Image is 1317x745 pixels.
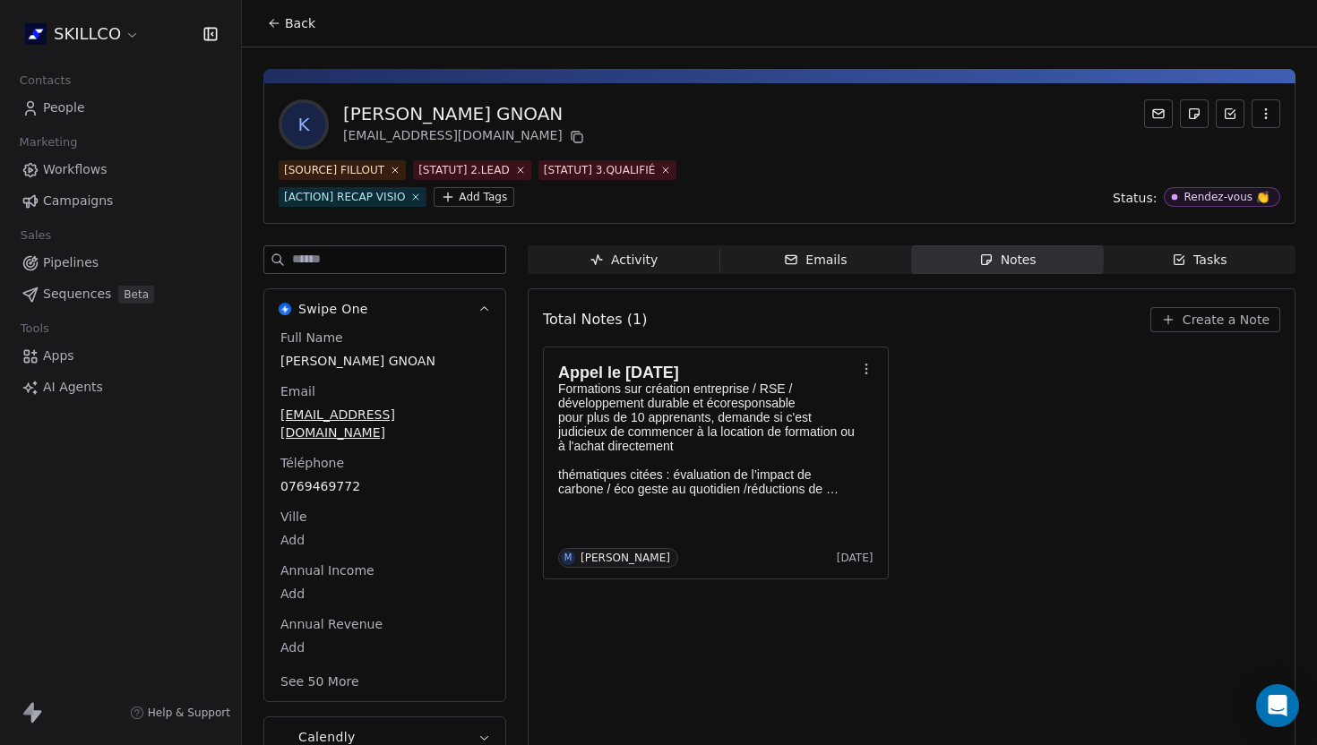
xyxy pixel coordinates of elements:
[148,706,230,720] span: Help & Support
[14,155,227,184] a: Workflows
[280,352,489,370] span: [PERSON_NAME] GNOAN
[280,406,489,441] span: [EMAIL_ADDRESS][DOMAIN_NAME]
[543,309,647,330] span: Total Notes (1)
[14,186,227,216] a: Campaigns
[13,222,59,249] span: Sales
[270,665,370,698] button: See 50 More
[282,103,325,146] span: k
[544,162,656,178] div: [STATUT] 3.QUALIFIÉ
[280,477,489,495] span: 0769469772
[277,454,348,472] span: Téléphone
[581,552,670,564] div: [PERSON_NAME]
[280,531,489,549] span: Add
[1150,307,1280,332] button: Create a Note
[43,160,108,179] span: Workflows
[130,706,230,720] a: Help & Support
[280,638,489,656] span: Add
[13,315,56,342] span: Tools
[277,615,386,633] span: Annual Revenue
[14,248,227,278] a: Pipelines
[25,23,47,45] img: Skillco%20logo%20icon%20(2).png
[1172,251,1227,270] div: Tasks
[54,22,121,46] span: SKILLCO
[264,329,505,701] div: Swipe OneSwipe One
[12,67,79,94] span: Contacts
[837,551,874,565] span: [DATE]
[298,300,368,318] span: Swipe One
[264,289,505,329] button: Swipe OneSwipe One
[12,129,85,156] span: Marketing
[279,731,291,743] img: Calendly
[43,253,99,272] span: Pipelines
[256,7,326,39] button: Back
[43,347,74,365] span: Apps
[1184,191,1270,203] div: Rendez-vous 👏
[277,561,378,579] span: Annual Income
[784,251,847,270] div: Emails
[118,286,154,304] span: Beta
[14,93,227,123] a: People
[43,192,113,210] span: Campaigns
[14,341,227,371] a: Apps
[284,189,405,205] div: [ACTION] RECAP VISIO
[1256,684,1299,727] div: Open Intercom Messenger
[418,162,510,178] div: [STATUT] 2.LEAD
[564,551,572,565] div: M
[14,372,227,402] a: AI Agents
[1183,311,1270,329] span: Create a Note
[277,508,311,526] span: Ville
[558,467,856,496] p: thématiques citées : évaluation de l’impact de carbone / éco geste au quotidien /réductions de l’...
[14,279,227,309] a: SequencesBeta
[43,378,103,397] span: AI Agents
[1113,189,1157,207] span: Status:
[285,14,315,32] span: Back
[277,329,347,347] span: Full Name
[277,382,319,400] span: Email
[434,187,514,207] button: Add Tags
[43,285,111,304] span: Sequences
[343,126,588,148] div: [EMAIL_ADDRESS][DOMAIN_NAME]
[22,19,143,49] button: SKILLCO
[280,585,489,603] span: Add
[558,410,856,453] p: pour plus de 10 apprenants, demande si c'est judicieux de commencer à la location de formation ou...
[558,364,856,381] h1: Appel le [DATE]
[558,381,856,410] p: Formations sur création entreprise / RSE / développement durable et écoresponsable
[43,98,85,117] span: People
[279,303,291,315] img: Swipe One
[343,101,588,126] div: [PERSON_NAME] GNOAN
[284,162,384,178] div: [SOURCE] FILLOUT
[590,251,658,270] div: Activity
